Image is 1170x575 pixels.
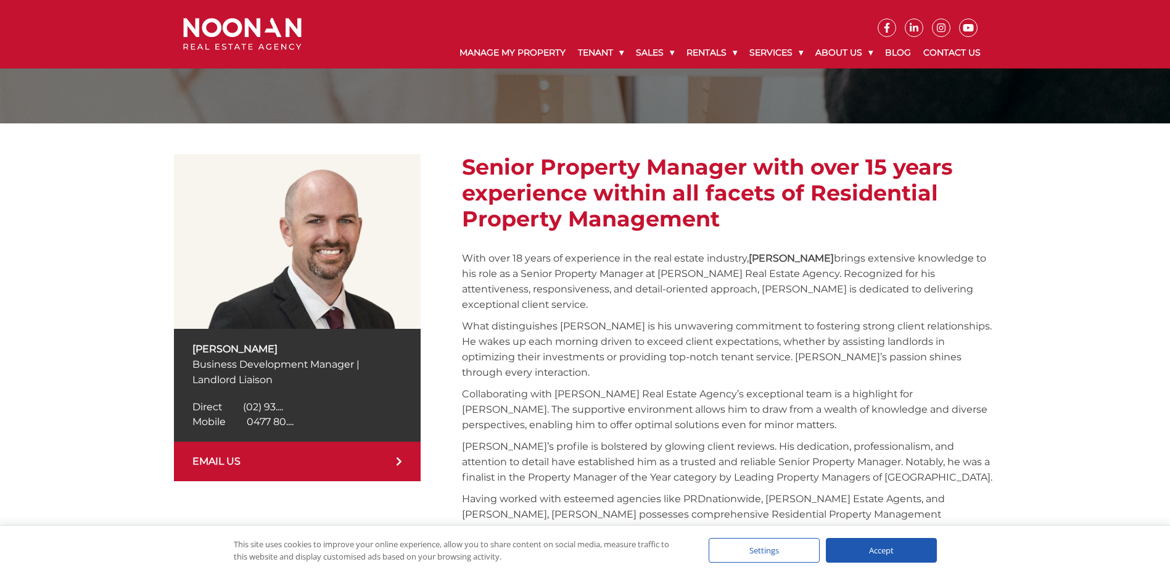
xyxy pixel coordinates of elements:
span: Direct [192,401,222,413]
a: Click to reveal phone number [192,401,283,413]
a: EMAIL US [174,442,421,481]
span: 0477 80.... [247,416,294,428]
a: Click to reveal phone number [192,416,294,428]
p: What distinguishes [PERSON_NAME] is his unwavering commitment to fostering strong client relation... [462,318,996,380]
img: Chris Wright [174,154,421,329]
h2: Senior Property Manager with over 15 years experience within all facets of Residential Property M... [462,154,996,232]
p: Having worked with esteemed agencies like PRDnationwide, [PERSON_NAME] Estate Agents, and [PERSON... [462,491,996,537]
div: Settings [709,538,820,563]
p: With over 18 years of experience in the real estate industry, brings extensive knowledge to his r... [462,250,996,312]
a: About Us [809,37,879,68]
a: Manage My Property [453,37,572,68]
span: Mobile [192,416,226,428]
div: This site uses cookies to improve your online experience, allow you to share content on social me... [234,538,684,563]
p: Business Development Manager | Landlord Liaison [192,357,402,387]
img: Noonan Real Estate Agency [183,18,302,51]
span: (02) 93.... [243,401,283,413]
a: Rentals [680,37,743,68]
div: Accept [826,538,937,563]
a: Tenant [572,37,630,68]
a: Services [743,37,809,68]
p: [PERSON_NAME] [192,341,402,357]
p: [PERSON_NAME]’s profile is bolstered by glowing client reviews. His dedication, professionalism, ... [462,439,996,485]
a: Contact Us [917,37,987,68]
a: Blog [879,37,917,68]
strong: [PERSON_NAME] [749,252,834,264]
a: Sales [630,37,680,68]
p: Collaborating with [PERSON_NAME] Real Estate Agency’s exceptional team is a highlight for [PERSON... [462,386,996,432]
